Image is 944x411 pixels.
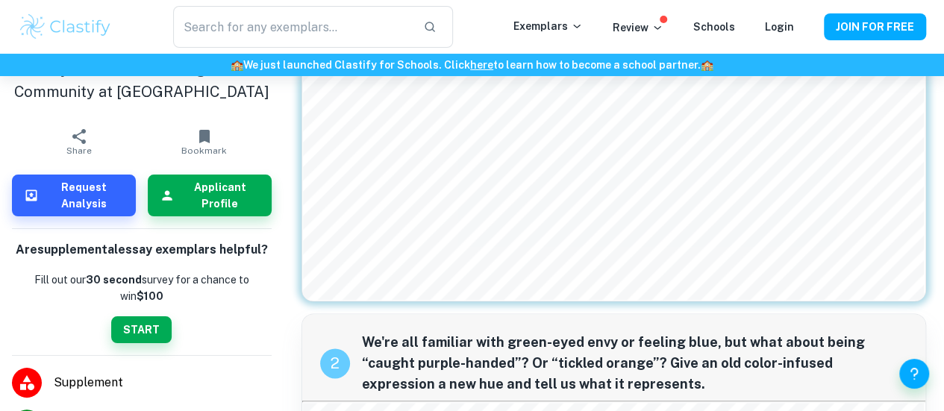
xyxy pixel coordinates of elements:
[181,179,260,212] h6: Applicant Profile
[701,59,713,71] span: 🏫
[3,57,941,73] h6: We just launched Clastify for Schools. Click to learn how to become a school partner.
[824,13,926,40] button: JOIN FOR FREE
[45,179,124,212] h6: Request Analysis
[16,121,142,163] button: Share
[320,348,350,378] div: recipe
[18,12,113,42] img: Clastify logo
[470,59,493,71] a: here
[66,145,92,156] span: Share
[693,21,735,33] a: Schools
[231,59,243,71] span: 🏫
[16,241,268,260] h6: Are supplemental essay exemplars helpful?
[362,332,908,395] span: We're all familiar with green-eyed envy or feeling blue, but what about being “caught purple-hand...
[86,274,142,286] b: 30 second
[765,21,794,33] a: Login
[148,175,272,216] button: Applicant Profile
[899,359,929,389] button: Help and Feedback
[12,272,272,304] p: Fill out our survey for a chance to win
[173,6,412,48] input: Search for any exemplars...
[137,290,163,302] strong: $100
[613,19,663,36] p: Review
[181,145,227,156] span: Bookmark
[513,18,583,34] p: Exemplars
[54,374,272,392] span: Supplement
[142,121,267,163] button: Bookmark
[111,316,172,343] button: START
[12,175,136,216] button: Request Analysis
